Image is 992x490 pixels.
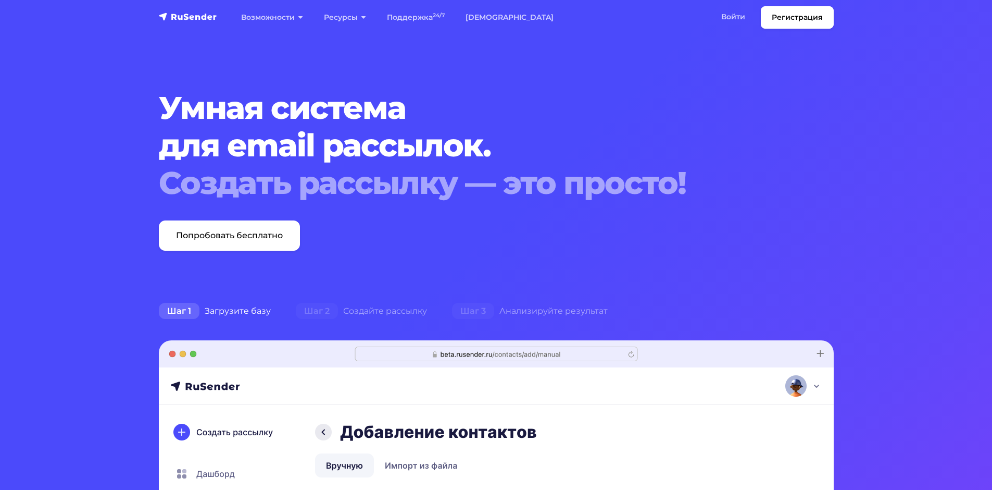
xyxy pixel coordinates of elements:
[159,220,300,251] a: Попробовать бесплатно
[313,7,376,28] a: Ресурсы
[452,303,494,320] span: Шаг 3
[159,303,199,320] span: Шаг 1
[283,301,440,322] div: Создайте рассылку
[231,7,313,28] a: Возможности
[433,12,445,19] sup: 24/7
[296,303,338,320] span: Шаг 2
[761,6,834,29] a: Регистрация
[455,7,564,28] a: [DEMOGRAPHIC_DATA]
[159,89,776,202] h1: Умная система для email рассылок.
[159,11,217,22] img: RuSender
[146,301,283,322] div: Загрузите базу
[440,301,620,322] div: Анализируйте результат
[159,164,776,202] div: Создать рассылку — это просто!
[711,6,756,28] a: Войти
[376,7,455,28] a: Поддержка24/7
